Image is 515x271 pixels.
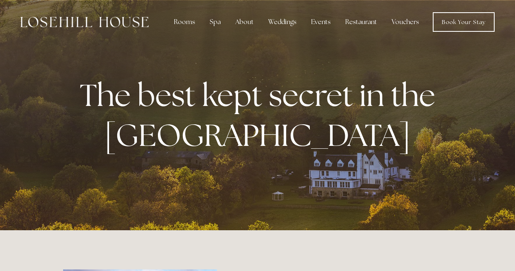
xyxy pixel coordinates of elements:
[203,14,227,30] div: Spa
[305,14,337,30] div: Events
[20,17,149,27] img: Losehill House
[262,14,303,30] div: Weddings
[229,14,260,30] div: About
[385,14,425,30] a: Vouchers
[433,12,495,32] a: Book Your Stay
[167,14,202,30] div: Rooms
[80,75,442,155] strong: The best kept secret in the [GEOGRAPHIC_DATA]
[339,14,384,30] div: Restaurant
